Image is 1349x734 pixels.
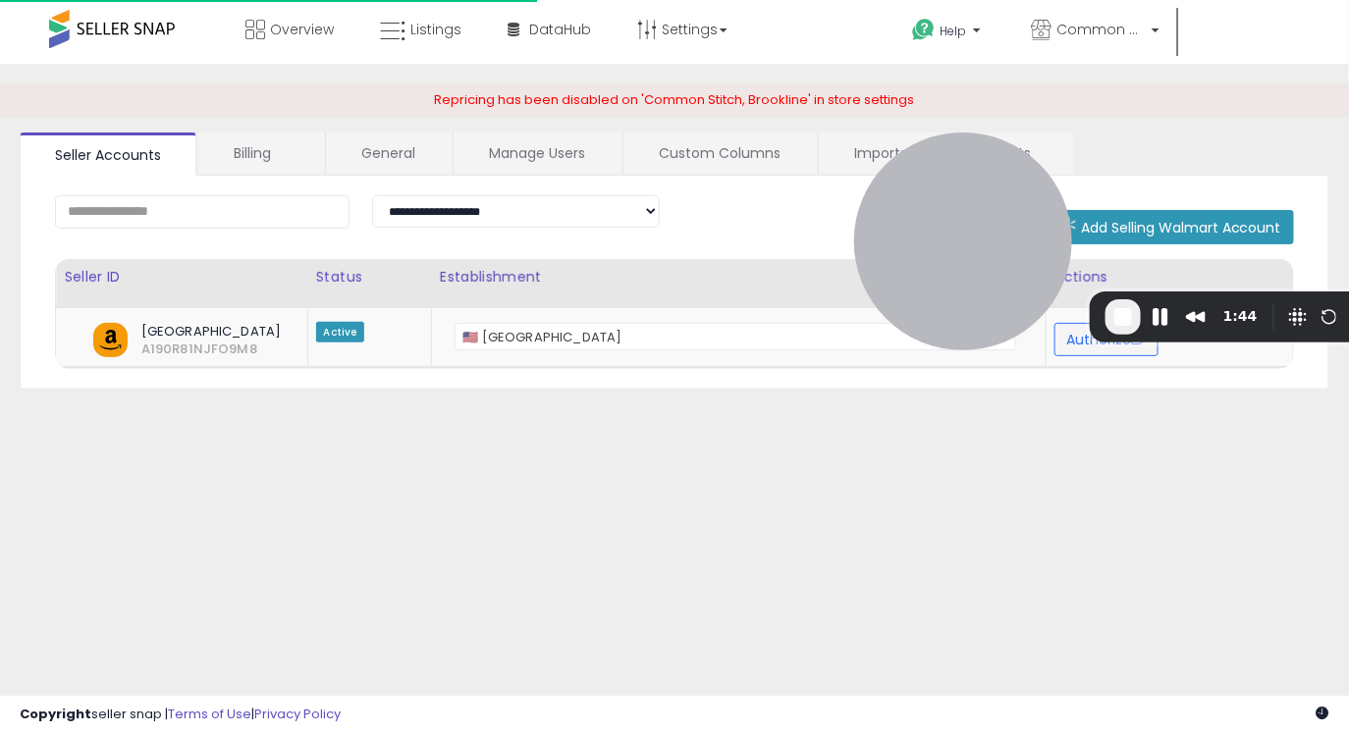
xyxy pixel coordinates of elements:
span: Listings [410,20,461,39]
a: Terms of Use [168,705,251,723]
a: Privacy Policy [254,705,341,723]
span: DataHub [529,20,591,39]
span: [GEOGRAPHIC_DATA] [127,323,263,341]
span: Help [941,23,967,39]
a: Manage Users [454,132,621,174]
span: 🇺🇸 United States [455,323,1016,350]
a: Billing [198,132,323,174]
div: seller snap | | [20,706,341,724]
strong: Copyright [20,705,91,723]
span: Add Selling Walmart Account [1081,218,1281,237]
a: Custom Columns [623,132,816,174]
a: General [326,132,451,174]
button: Add Selling Walmart Account [1049,210,1294,244]
span: A190R81NJFO9M8 [127,341,156,358]
a: Imports [819,132,944,174]
span: Repricing has been disabled on 'Common Stitch, Brookline' in store settings [435,90,915,109]
span: 🇺🇸 United States [456,324,1015,351]
a: Help [896,3,1000,64]
div: Seller ID [64,267,299,288]
div: Status [316,267,423,288]
span: Active [316,322,365,342]
img: amazon.png [93,323,128,357]
a: Seller Accounts [20,132,196,176]
span: Overview [270,20,334,39]
div: Establishment [440,267,1038,288]
i: Get Help [911,18,936,42]
span: Common Stitch [1057,20,1146,39]
div: Actions [1054,267,1285,288]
